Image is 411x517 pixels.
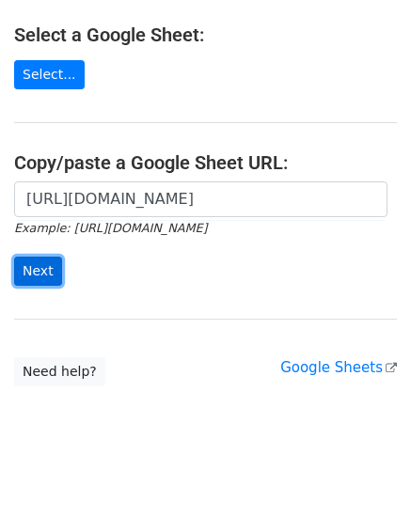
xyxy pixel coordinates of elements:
[14,60,85,89] a: Select...
[280,359,397,376] a: Google Sheets
[317,427,411,517] iframe: Chat Widget
[14,221,207,235] small: Example: [URL][DOMAIN_NAME]
[14,181,387,217] input: Paste your Google Sheet URL here
[14,23,397,46] h4: Select a Google Sheet:
[14,151,397,174] h4: Copy/paste a Google Sheet URL:
[14,257,62,286] input: Next
[14,357,105,386] a: Need help?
